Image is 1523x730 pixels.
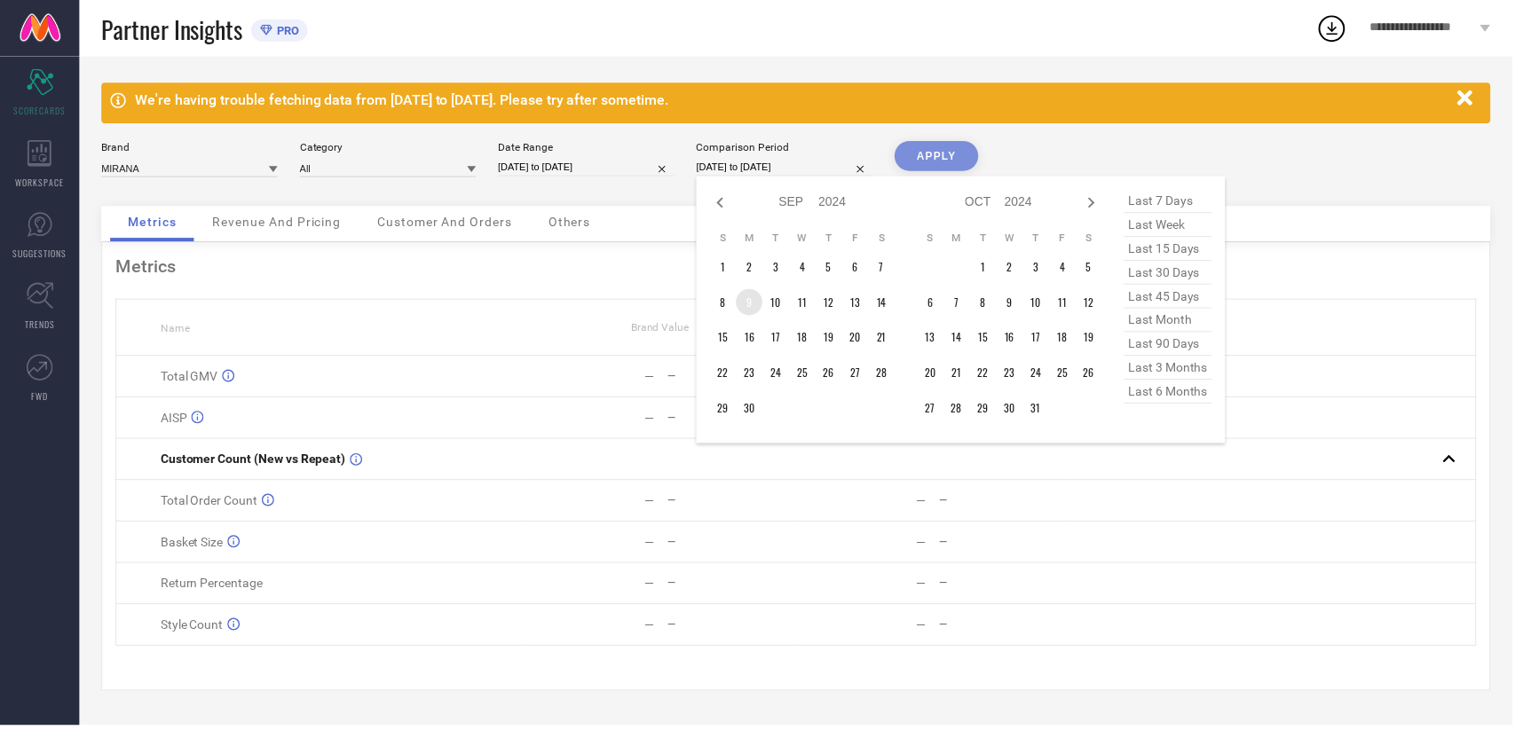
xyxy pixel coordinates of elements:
[672,498,801,510] div: —
[162,413,188,428] span: AISP
[923,232,950,247] th: Sunday
[923,622,933,636] div: —
[649,622,659,636] div: —
[768,362,794,389] td: Tue Sep 24 2024
[794,232,821,247] th: Wednesday
[1132,239,1220,263] span: last 15 days
[821,255,848,282] td: Thu Sep 05 2024
[129,216,178,231] span: Metrics
[794,326,821,353] td: Wed Sep 18 2024
[821,291,848,318] td: Thu Sep 12 2024
[794,291,821,318] td: Wed Sep 11 2024
[1003,362,1030,389] td: Wed Oct 23 2024
[976,255,1003,282] td: Tue Oct 01 2024
[714,397,741,424] td: Sun Sep 29 2024
[14,105,67,118] span: SCORECARDS
[1132,358,1220,382] span: last 3 months
[741,326,768,353] td: Mon Sep 16 2024
[162,580,264,594] span: Return Percentage
[649,413,659,428] div: —
[741,291,768,318] td: Mon Sep 09 2024
[162,325,191,337] span: Name
[1088,193,1109,215] div: Next month
[848,362,874,389] td: Fri Sep 27 2024
[1030,326,1056,353] td: Thu Oct 17 2024
[302,142,479,154] div: Category
[1083,362,1109,389] td: Sat Oct 26 2024
[821,362,848,389] td: Thu Sep 26 2024
[1132,191,1220,215] span: last 7 days
[102,142,280,154] div: Brand
[1083,291,1109,318] td: Sat Oct 12 2024
[848,326,874,353] td: Fri Sep 20 2024
[923,580,933,594] div: —
[32,392,49,405] span: FWD
[950,232,976,247] th: Monday
[1030,397,1056,424] td: Thu Oct 31 2024
[714,255,741,282] td: Sun Sep 01 2024
[923,362,950,389] td: Sun Oct 20 2024
[714,193,736,215] div: Previous month
[16,177,65,190] span: WORKSPACE
[741,362,768,389] td: Mon Sep 23 2024
[821,326,848,353] td: Thu Sep 19 2024
[874,291,901,318] td: Sat Sep 14 2024
[923,397,950,424] td: Sun Oct 27 2024
[1132,263,1220,287] span: last 30 days
[1003,397,1030,424] td: Wed Oct 30 2024
[1030,255,1056,282] td: Thu Oct 03 2024
[848,291,874,318] td: Fri Sep 13 2024
[923,291,950,318] td: Sun Oct 06 2024
[672,581,801,593] div: —
[714,291,741,318] td: Sun Sep 08 2024
[116,257,1487,279] div: Metrics
[1056,362,1083,389] td: Fri Oct 25 2024
[13,248,67,262] span: SUGGESTIONS
[25,320,55,334] span: TRENDS
[848,255,874,282] td: Fri Sep 06 2024
[1003,326,1030,353] td: Wed Oct 16 2024
[741,232,768,247] th: Monday
[946,581,1075,593] div: —
[1056,232,1083,247] th: Friday
[501,142,679,154] div: Date Range
[214,216,343,231] span: Revenue And Pricing
[552,216,595,231] span: Others
[946,498,1075,510] div: —
[649,372,659,386] div: —
[1056,255,1083,282] td: Fri Oct 04 2024
[794,255,821,282] td: Wed Sep 04 2024
[274,24,301,37] span: PRO
[701,159,879,177] input: Select comparison period
[1003,232,1030,247] th: Wednesday
[1132,287,1220,310] span: last 45 days
[794,362,821,389] td: Wed Sep 25 2024
[1056,326,1083,353] td: Fri Oct 18 2024
[923,326,950,353] td: Sun Oct 13 2024
[1132,310,1220,334] span: last month
[874,255,901,282] td: Sat Sep 07 2024
[714,362,741,389] td: Sun Sep 22 2024
[768,232,794,247] th: Tuesday
[162,497,259,511] span: Total Order Count
[946,623,1075,635] div: —
[950,362,976,389] td: Mon Oct 21 2024
[976,362,1003,389] td: Tue Oct 22 2024
[162,455,348,469] span: Customer Count (New vs Repeat)
[874,232,901,247] th: Saturday
[950,326,976,353] td: Mon Oct 14 2024
[1003,291,1030,318] td: Wed Oct 09 2024
[1083,232,1109,247] th: Saturday
[162,538,225,553] span: Basket Size
[672,373,801,385] div: —
[1030,232,1056,247] th: Thursday
[923,538,933,553] div: —
[976,326,1003,353] td: Tue Oct 15 2024
[714,232,741,247] th: Sunday
[1056,291,1083,318] td: Fri Oct 11 2024
[1132,382,1220,406] span: last 6 months
[1030,362,1056,389] td: Thu Oct 24 2024
[635,324,694,336] span: Brand Value
[768,291,794,318] td: Tue Sep 10 2024
[848,232,874,247] th: Friday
